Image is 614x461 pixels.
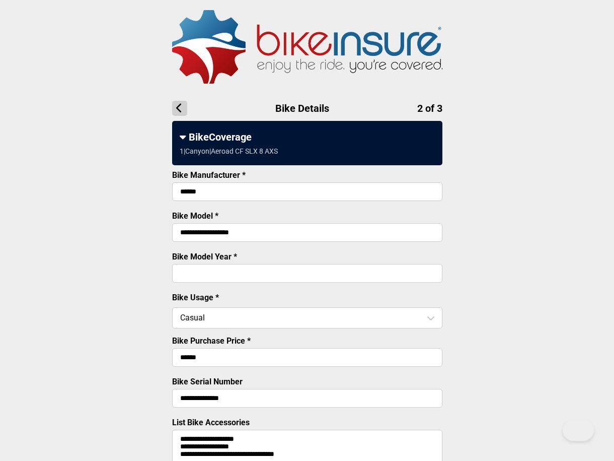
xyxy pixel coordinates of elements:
[172,336,251,346] label: Bike Purchase Price *
[563,420,594,441] iframe: Toggle Customer Support
[172,293,219,302] label: Bike Usage *
[172,252,237,261] label: Bike Model Year *
[172,418,250,427] label: List Bike Accessories
[172,170,246,180] label: Bike Manufacturer *
[417,102,442,114] span: 2 of 3
[180,147,278,155] div: 1 | Canyon | Aeroad CF SLX 8 AXS
[172,211,218,221] label: Bike Model *
[180,131,435,143] div: BikeCoverage
[172,101,442,116] h1: Bike Details
[172,377,243,386] label: Bike Serial Number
